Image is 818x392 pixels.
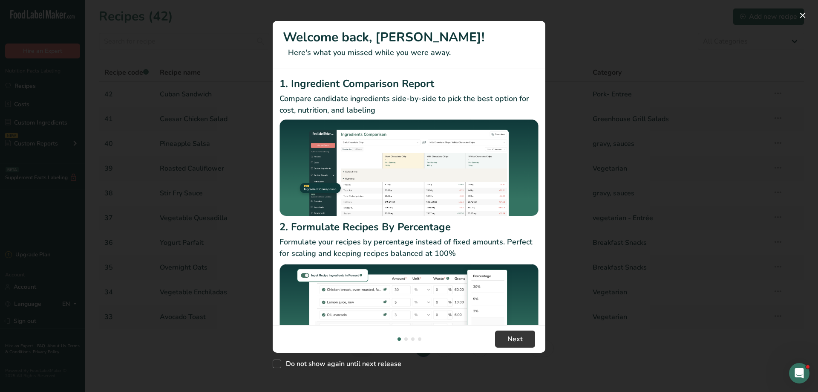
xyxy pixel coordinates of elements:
[279,76,539,91] h2: 1. Ingredient Comparison Report
[283,28,535,47] h1: Welcome back, [PERSON_NAME]!
[279,119,539,216] img: Ingredient Comparison Report
[281,360,401,368] span: Do not show again until next release
[507,334,523,344] span: Next
[279,219,539,235] h2: 2. Formulate Recipes By Percentage
[279,236,539,259] p: Formulate your recipes by percentage instead of fixed amounts. Perfect for scaling and keeping re...
[495,331,535,348] button: Next
[283,47,535,58] p: Here's what you missed while you were away.
[279,263,539,366] img: Formulate Recipes By Percentage
[279,93,539,116] p: Compare candidate ingredients side-by-side to pick the best option for cost, nutrition, and labeling
[789,363,809,383] iframe: Intercom live chat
